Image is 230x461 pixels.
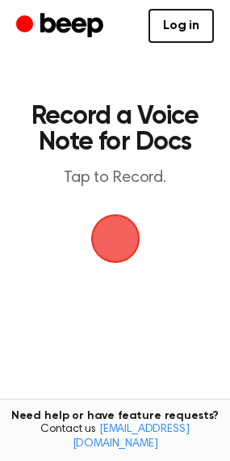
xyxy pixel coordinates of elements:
a: Beep [16,11,107,42]
span: Contact us [10,423,220,451]
a: Log in [148,9,214,43]
p: Tap to Record. [29,168,201,188]
img: Beep Logo [91,214,140,263]
a: [EMAIL_ADDRESS][DOMAIN_NAME] [73,424,190,450]
h1: Record a Voice Note for Docs [29,104,201,155]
